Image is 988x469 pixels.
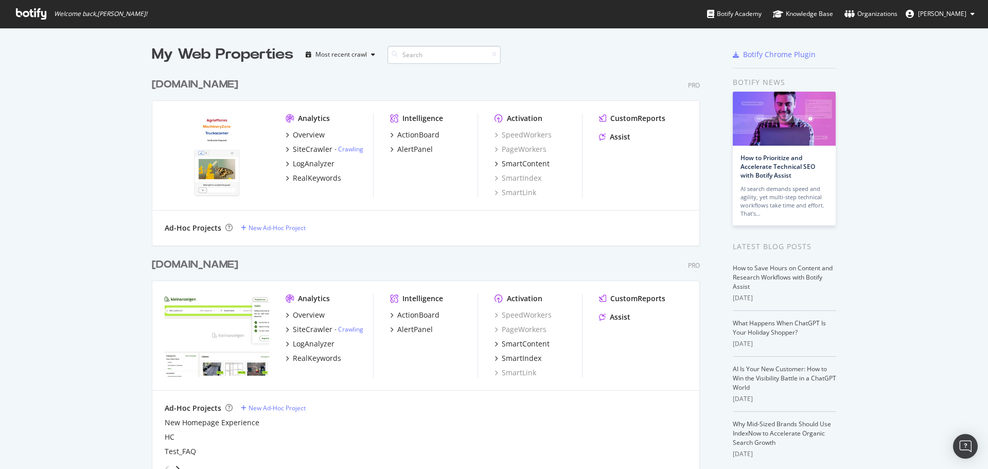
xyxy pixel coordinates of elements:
[502,339,550,349] div: SmartContent
[286,159,334,169] a: LogAnalyzer
[953,434,978,459] div: Open Intercom Messenger
[688,261,700,270] div: Pro
[733,293,836,303] div: [DATE]
[733,264,833,291] a: How to Save Hours on Content and Research Workflows with Botify Assist
[302,46,379,63] button: Most recent crawl
[507,293,542,304] div: Activation
[897,6,983,22] button: [PERSON_NAME]
[495,339,550,349] a: SmartContent
[844,9,897,19] div: Organizations
[610,132,630,142] div: Assist
[293,353,341,363] div: RealKeywords
[54,10,147,18] span: Welcome back, [PERSON_NAME] !
[397,310,439,320] div: ActionBoard
[507,113,542,124] div: Activation
[334,145,363,153] div: -
[502,159,550,169] div: SmartContent
[599,132,630,142] a: Assist
[298,113,330,124] div: Analytics
[286,324,363,335] a: SiteCrawler- Crawling
[293,159,334,169] div: LogAnalyzer
[165,418,259,428] a: New Homepage Experience
[387,46,501,64] input: Search
[502,353,541,363] div: SmartIndex
[165,113,269,197] img: agriaffaires.de
[495,187,536,198] a: SmartLink
[286,144,363,154] a: SiteCrawler- Crawling
[152,77,238,92] div: [DOMAIN_NAME]
[495,353,541,363] a: SmartIndex
[599,312,630,322] a: Assist
[334,325,363,334] div: -
[165,432,174,442] a: HC
[707,9,762,19] div: Botify Academy
[740,153,815,180] a: How to Prioritize and Accelerate Technical SEO with Botify Assist
[610,312,630,322] div: Assist
[249,223,306,232] div: New Ad-Hoc Project
[286,310,325,320] a: Overview
[599,293,665,304] a: CustomReports
[733,394,836,404] div: [DATE]
[495,159,550,169] a: SmartContent
[733,49,816,60] a: Botify Chrome Plugin
[338,145,363,153] a: Crawling
[733,364,836,392] a: AI Is Your New Customer: How to Win the Visibility Battle in a ChatGPT World
[743,49,816,60] div: Botify Chrome Plugin
[293,130,325,140] div: Overview
[293,339,334,349] div: LogAnalyzer
[495,144,546,154] a: PageWorkers
[286,173,341,183] a: RealKeywords
[165,223,221,233] div: Ad-Hoc Projects
[402,293,443,304] div: Intelligence
[773,9,833,19] div: Knowledge Base
[397,324,433,335] div: AlertPanel
[152,44,293,65] div: My Web Properties
[293,324,332,335] div: SiteCrawler
[390,324,433,335] a: AlertPanel
[390,130,439,140] a: ActionBoard
[286,339,334,349] a: LogAnalyzer
[610,113,665,124] div: CustomReports
[241,223,306,232] a: New Ad-Hoc Project
[733,77,836,88] div: Botify news
[733,241,836,252] div: Latest Blog Posts
[740,185,828,218] div: AI search demands speed and agility, yet multi-step technical workflows take time and effort. Tha...
[397,130,439,140] div: ActionBoard
[338,325,363,334] a: Crawling
[495,173,541,183] a: SmartIndex
[152,257,238,272] div: [DOMAIN_NAME]
[495,310,552,320] a: SpeedWorkers
[286,130,325,140] a: Overview
[298,293,330,304] div: Analytics
[165,403,221,413] div: Ad-Hoc Projects
[241,404,306,412] a: New Ad-Hoc Project
[918,9,966,18] span: Matthieu Feru
[165,446,196,457] a: Test_FAQ
[733,92,836,146] img: How to Prioritize and Accelerate Technical SEO with Botify Assist
[495,130,552,140] a: SpeedWorkers
[495,324,546,335] a: PageWorkers
[152,257,242,272] a: [DOMAIN_NAME]
[390,310,439,320] a: ActionBoard
[599,113,665,124] a: CustomReports
[293,310,325,320] div: Overview
[249,404,306,412] div: New Ad-Hoc Project
[733,319,826,337] a: What Happens When ChatGPT Is Your Holiday Shopper?
[610,293,665,304] div: CustomReports
[733,420,831,447] a: Why Mid-Sized Brands Should Use IndexNow to Accelerate Organic Search Growth
[152,77,242,92] a: [DOMAIN_NAME]
[397,144,433,154] div: AlertPanel
[495,368,536,378] a: SmartLink
[293,173,341,183] div: RealKeywords
[315,51,367,58] div: Most recent crawl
